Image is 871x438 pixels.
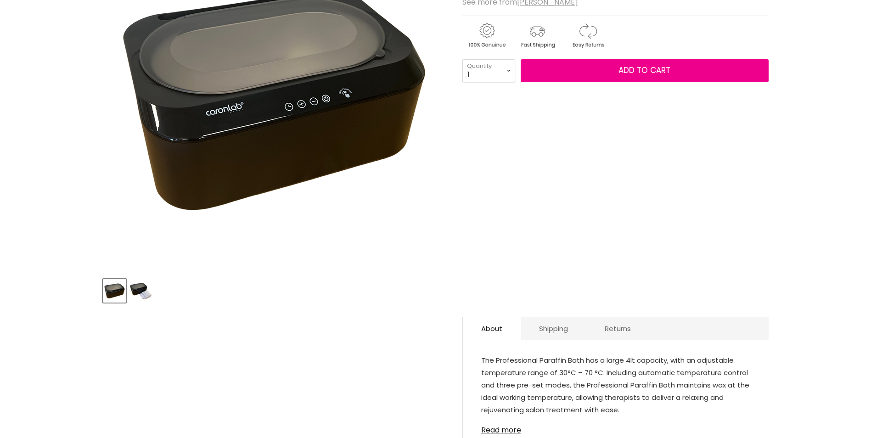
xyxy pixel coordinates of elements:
[521,317,586,340] a: Shipping
[586,317,649,340] a: Returns
[481,355,749,415] span: The Professional Paraffin Bath has a large 4lt capacity, with an adjustable temperature range of ...
[103,279,126,303] button: Caron Paraffin Bath
[130,283,152,299] img: Caron Paraffin Bath
[513,22,562,50] img: shipping.gif
[563,22,612,50] img: returns.gif
[462,22,511,50] img: genuine.gif
[463,317,521,340] a: About
[618,65,670,76] span: Add to cart
[129,279,152,303] button: Caron Paraffin Bath
[101,276,447,303] div: Product thumbnails
[104,280,125,302] img: Caron Paraffin Bath
[521,59,769,82] button: Add to cart
[462,59,515,82] select: Quantity
[481,421,750,434] a: Read more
